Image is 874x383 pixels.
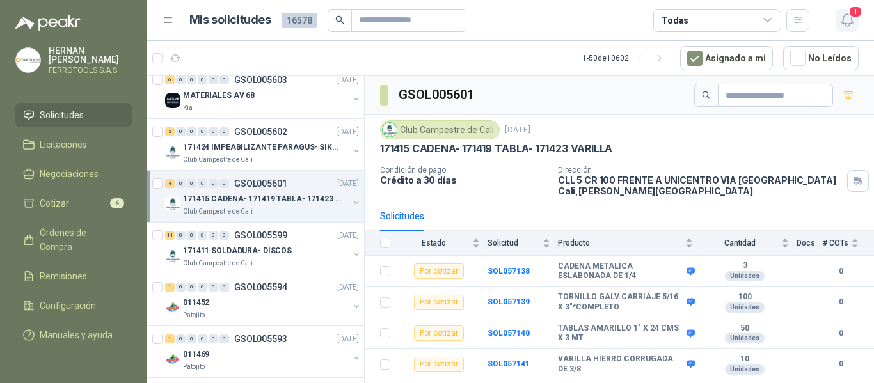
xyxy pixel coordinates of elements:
[823,231,874,256] th: # COTs
[702,91,711,100] span: search
[380,142,612,155] p: 171415 CADENA- 171419 TABLA- 171423 VARILLA
[49,46,132,64] p: HERNAN [PERSON_NAME]
[165,124,362,165] a: 2 0 0 0 0 0 GSOL005602[DATE] Company Logo171424 IMPEABILIZANTE PARAGUS- SIKALASTICClub Campestre ...
[823,327,859,340] b: 0
[176,283,186,292] div: 0
[414,357,464,372] div: Por cotizar
[176,75,186,84] div: 0
[198,283,207,292] div: 0
[110,198,124,208] span: 4
[165,283,175,292] div: 1
[836,9,859,32] button: 1
[823,296,859,308] b: 0
[209,179,218,188] div: 0
[165,231,175,240] div: 11
[15,162,132,186] a: Negociaciones
[187,334,196,343] div: 0
[662,13,688,27] div: Todas
[165,145,180,160] img: Company Logo
[725,271,765,281] div: Unidades
[414,263,464,279] div: Por cotizar
[797,231,823,256] th: Docs
[414,295,464,310] div: Por cotizar
[488,329,530,338] b: SOL057140
[701,354,789,364] b: 10
[16,48,40,72] img: Company Logo
[15,293,132,318] a: Configuración
[40,137,87,152] span: Licitaciones
[165,331,362,372] a: 1 0 0 0 0 0 GSOL005593[DATE] Company Logo011469Patojito
[176,231,186,240] div: 0
[198,231,207,240] div: 0
[488,231,558,256] th: Solicitud
[40,108,84,122] span: Solicitudes
[165,228,362,269] a: 11 0 0 0 0 0 GSOL005599[DATE] Company Logo171411 SOLDADURA- DISCOSClub Campestre de Cali
[701,261,789,271] b: 3
[823,238,848,247] span: # COTs
[183,155,253,165] p: Club Campestre de Cali
[187,179,196,188] div: 0
[209,283,218,292] div: 0
[15,191,132,215] a: Cotizar4
[165,279,362,320] a: 1 0 0 0 0 0 GSOL005594[DATE] Company Logo011452Patojito
[176,179,186,188] div: 0
[49,66,132,74] p: FERROTOOLS S.A.S.
[488,267,530,276] a: SOL057138
[558,292,683,312] b: TORNILLO GALV.CARRIAJE 5/16 X 3"*COMPLETO
[165,352,180,367] img: Company Logo
[701,324,789,334] b: 50
[198,75,207,84] div: 0
[701,231,797,256] th: Cantidad
[15,15,81,31] img: Logo peakr
[848,6,862,18] span: 1
[15,103,132,127] a: Solicitudes
[219,231,229,240] div: 0
[219,75,229,84] div: 0
[558,354,683,374] b: VARILLA HIERRO CORRUGADA DE 3/8
[183,207,253,217] p: Club Campestre de Cali
[558,238,683,247] span: Producto
[337,74,359,86] p: [DATE]
[165,176,362,217] a: 4 0 0 0 0 0 GSOL005601[DATE] Company Logo171415 CADENA- 171419 TABLA- 171423 VARILLAClub Campestr...
[337,126,359,138] p: [DATE]
[505,124,530,136] p: [DATE]
[183,362,205,372] p: Patojito
[183,193,342,205] p: 171415 CADENA- 171419 TABLA- 171423 VARILLA
[558,231,701,256] th: Producto
[176,127,186,136] div: 0
[165,72,362,113] a: 6 0 0 0 0 0 GSOL005603[DATE] Company LogoMATERIALES AV 68Kia
[414,325,464,341] div: Por cotizar
[582,48,670,68] div: 1 - 50 de 10602
[176,334,186,343] div: 0
[398,231,488,256] th: Estado
[725,302,765,313] div: Unidades
[40,196,69,210] span: Cotizar
[183,245,292,257] p: 171411 SOLDADURA- DISCOS
[165,300,180,315] img: Company Logo
[234,179,287,188] p: GSOL005601
[558,262,683,281] b: CADENA METALICA ESLABONADA DE 1/4
[380,209,424,223] div: Solicitudes
[234,75,287,84] p: GSOL005603
[234,231,287,240] p: GSOL005599
[725,333,765,343] div: Unidades
[558,324,683,343] b: TABLAS AMARILLO 1" X 24 CMS X 3 MT
[165,179,175,188] div: 4
[189,11,271,29] h1: Mis solicitudes
[383,123,397,137] img: Company Logo
[187,75,196,84] div: 0
[183,103,193,113] p: Kia
[701,292,789,302] b: 100
[183,90,255,102] p: MATERIALES AV 68
[335,15,344,24] span: search
[165,334,175,343] div: 1
[198,127,207,136] div: 0
[337,333,359,345] p: [DATE]
[823,265,859,277] b: 0
[337,281,359,293] p: [DATE]
[40,226,120,254] span: Órdenes de Compra
[15,221,132,259] a: Órdenes de Compra
[488,238,540,247] span: Solicitud
[15,323,132,347] a: Manuales y ayuda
